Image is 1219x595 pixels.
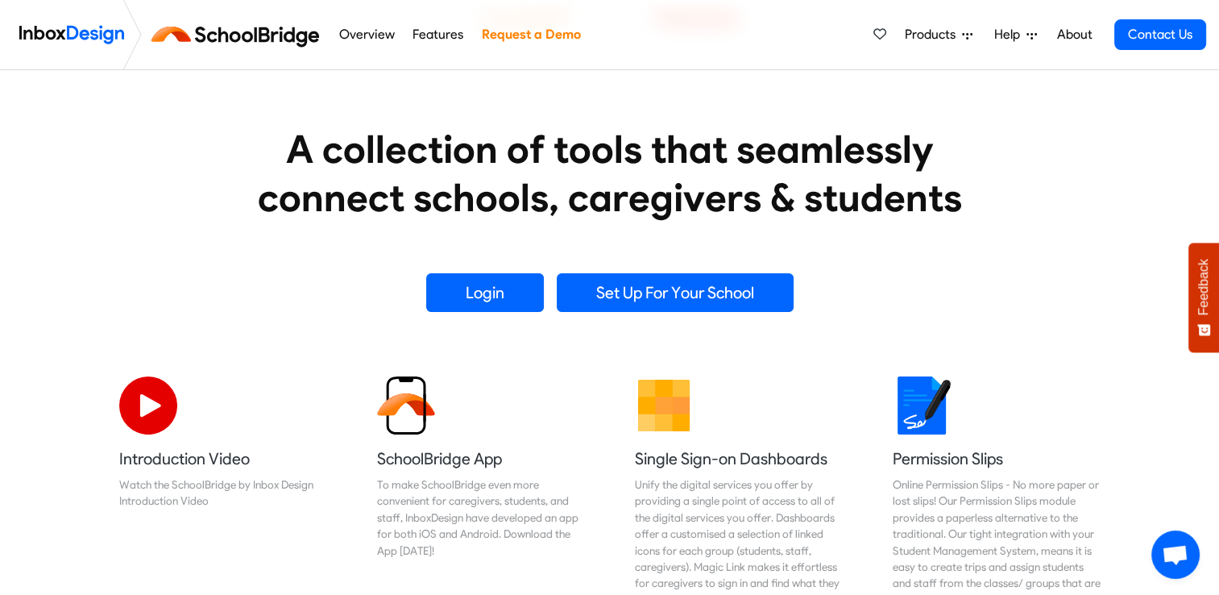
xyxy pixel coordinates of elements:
[377,377,435,435] img: 2022_01_13_icon_sb_app.svg
[377,476,585,559] div: To make SchoolBridge even more convenient for caregivers, students, and staff, InboxDesign have d...
[148,15,330,54] img: schoolbridge logo
[408,19,468,51] a: Features
[1196,259,1211,315] span: Feedback
[988,19,1043,51] a: Help
[119,377,177,435] img: 2022_07_11_icon_video_playback.svg
[1188,243,1219,352] button: Feedback - Show survey
[893,377,951,435] img: 2022_01_18_icon_signature.svg
[635,447,843,470] h5: Single Sign-on Dashboards
[1052,19,1097,51] a: About
[426,273,544,312] a: Login
[905,25,962,44] span: Products
[334,19,399,51] a: Overview
[227,125,993,222] heading: A collection of tools that seamlessly connect schools, caregivers & students
[898,19,979,51] a: Products
[377,447,585,470] h5: SchoolBridge App
[635,377,693,435] img: 2022_01_13_icon_grid.svg
[994,25,1026,44] span: Help
[1151,531,1200,579] div: Open chat
[1114,19,1206,50] a: Contact Us
[893,447,1101,470] h5: Permission Slips
[557,273,794,312] a: Set Up For Your School
[119,476,327,510] div: Watch the SchoolBridge by Inbox Design Introduction Video
[477,19,585,51] a: Request a Demo
[119,447,327,470] h5: Introduction Video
